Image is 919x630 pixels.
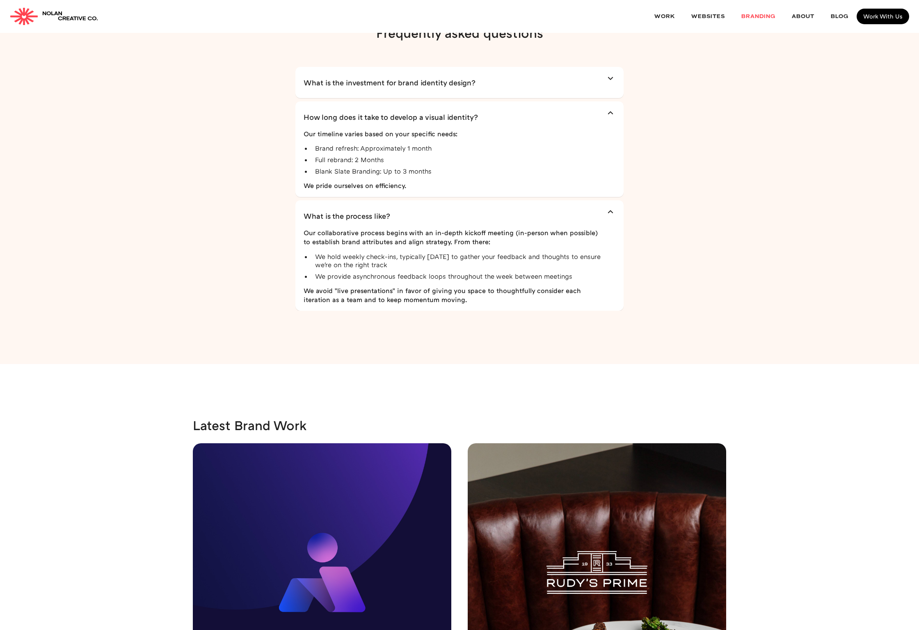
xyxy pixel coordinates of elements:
a: About [784,6,823,27]
div: Work With Us [863,14,903,19]
p: We pride ourselves on efficiency. [304,181,606,190]
a: websites [683,6,733,27]
li: Blank Slate Branding: Up to 3 months [312,165,606,177]
a: How long does it take to develop a visual identity? [304,105,615,129]
a: Work [646,6,683,27]
p: Our collaborative process begins with an in-depth kickoff meeting (in-person when possible) to es... [304,228,606,247]
a: What is the investment for brand identity design? [304,70,615,95]
li: Full rebrand: 2 Months [312,154,606,165]
h4: What is the process like? [304,211,390,221]
h4: What is the investment for brand identity design? [304,78,476,87]
p: We avoid "live presentations" in favor of giving you space to thoughtfully consider each iteratio... [304,286,606,305]
a: What is the process like? [304,204,615,228]
h4: How long does it take to develop a visual identity? [304,112,478,122]
h2: Latest Brand Work [193,417,306,433]
a: home [10,8,98,25]
li: We hold weekly check-ins, typically [DATE] to gather your feedback and thoughts to ensure we're o... [312,251,606,270]
a: Branding [733,6,784,27]
li: We provide asynchronous feedback loops throughout the week between meetings [312,270,606,282]
a: Blog [823,6,857,27]
a: Work With Us [857,9,909,24]
li: Brand refresh: Approximately 1 month [312,142,606,154]
img: Nolan Creative Co. [10,8,38,25]
p: Our timeline varies based on your specific needs: [304,129,606,138]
